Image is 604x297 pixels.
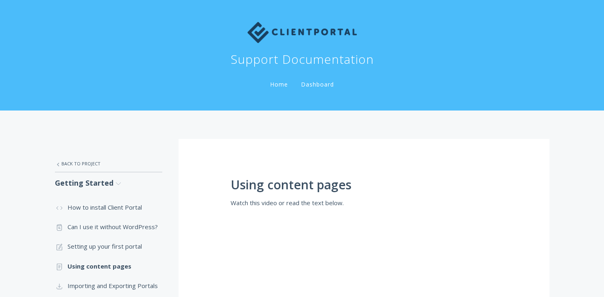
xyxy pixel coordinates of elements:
a: Using content pages [55,256,162,276]
a: Importing and Exporting Portals [55,276,162,295]
p: Watch this video or read the text below. [231,198,497,208]
a: Can I use it without WordPress? [55,217,162,236]
a: Home [268,80,290,88]
h1: Support Documentation [231,51,374,67]
a: Back to Project [55,155,162,172]
a: Getting Started [55,172,162,194]
h1: Using content pages [231,178,497,192]
a: Dashboard [299,80,336,88]
a: How to install Client Portal [55,197,162,217]
a: Setting up your first portal [55,236,162,256]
